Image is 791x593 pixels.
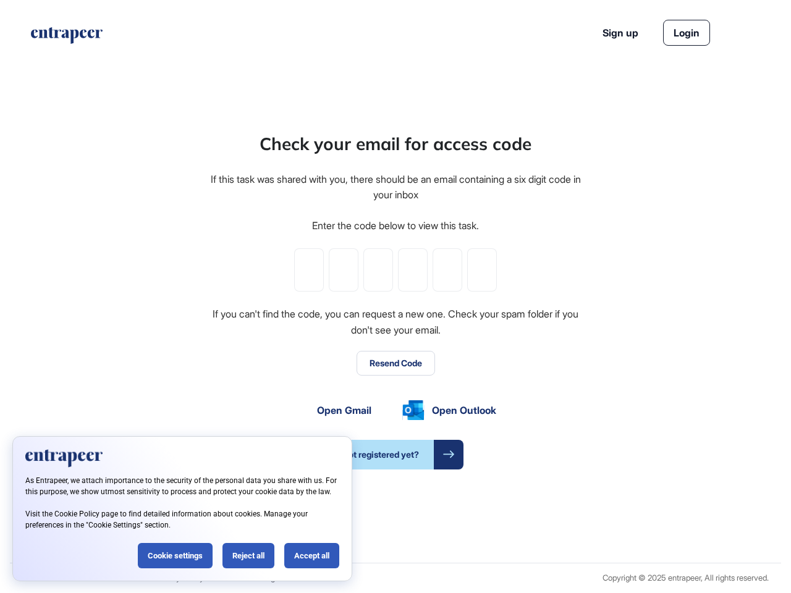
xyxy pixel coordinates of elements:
[260,131,531,157] div: Check your email for access code
[663,20,710,46] a: Login
[328,440,434,469] span: Not registered yet?
[295,403,371,418] a: Open Gmail
[402,400,496,420] a: Open Outlook
[30,27,104,48] a: entrapeer-logo
[317,403,371,418] span: Open Gmail
[328,440,463,469] a: Not registered yet?
[209,172,582,203] div: If this task was shared with you, there should be an email containing a six digit code in your inbox
[357,351,435,376] button: Resend Code
[209,306,582,338] div: If you can't find the code, you can request a new one. Check your spam folder if you don't see yo...
[603,573,769,582] div: Copyright © 2025 entrapeer, All rights reserved.
[312,218,479,234] div: Enter the code below to view this task.
[603,25,638,40] a: Sign up
[432,403,496,418] span: Open Outlook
